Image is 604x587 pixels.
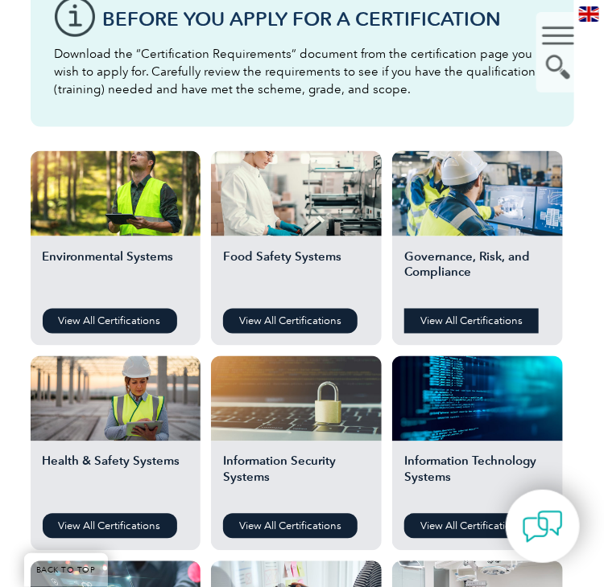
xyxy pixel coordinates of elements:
h2: Food Safety Systems [223,248,369,297]
img: en [579,6,599,22]
h3: Before You Apply For a Certification [103,9,550,29]
h2: Governance, Risk, and Compliance [404,248,550,297]
a: View All Certifications [404,514,539,539]
a: View All Certifications [223,514,358,539]
a: View All Certifications [223,309,358,334]
h2: Information Security Systems [223,454,369,502]
img: contact-chat.png [523,507,563,547]
h2: Environmental Systems [43,248,188,297]
h2: Information Technology Systems [404,454,550,502]
p: Download the “Certification Requirements” document from the certification page you wish to apply ... [55,45,550,98]
a: View All Certifications [404,309,539,334]
a: View All Certifications [43,514,177,539]
h2: Health & Safety Systems [43,454,188,502]
a: View All Certifications [43,309,177,334]
a: BACK TO TOP [24,553,108,587]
